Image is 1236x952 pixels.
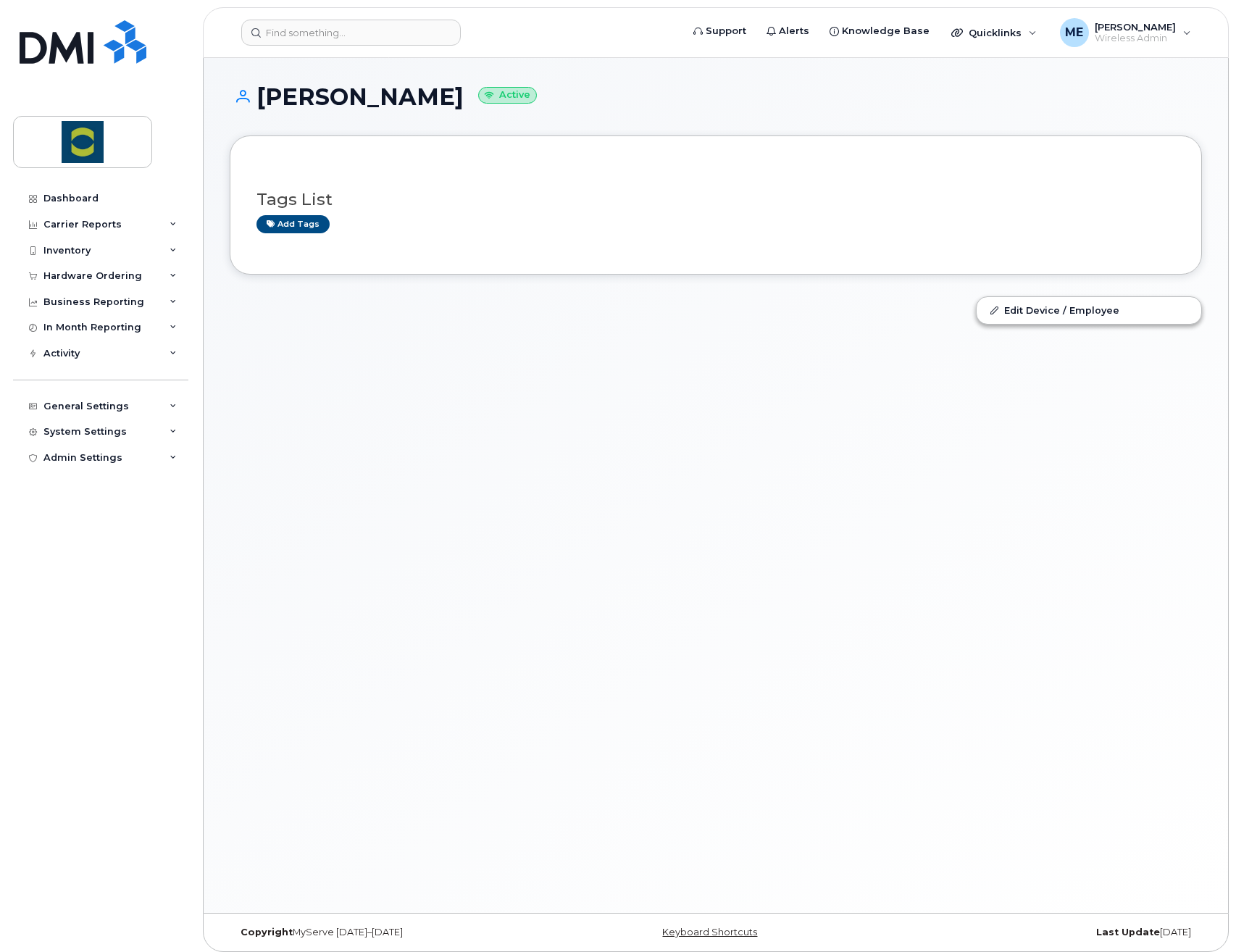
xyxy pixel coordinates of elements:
[1096,927,1160,938] strong: Last Update
[977,297,1201,323] a: Edit Device / Employee
[241,927,293,938] strong: Copyright
[256,215,330,233] a: Add tags
[878,927,1202,938] div: [DATE]
[230,927,554,938] div: MyServe [DATE]–[DATE]
[256,191,1175,209] h3: Tags List
[662,927,757,938] a: Keyboard Shortcuts
[230,84,1202,109] h1: [PERSON_NAME]
[478,87,537,104] small: Active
